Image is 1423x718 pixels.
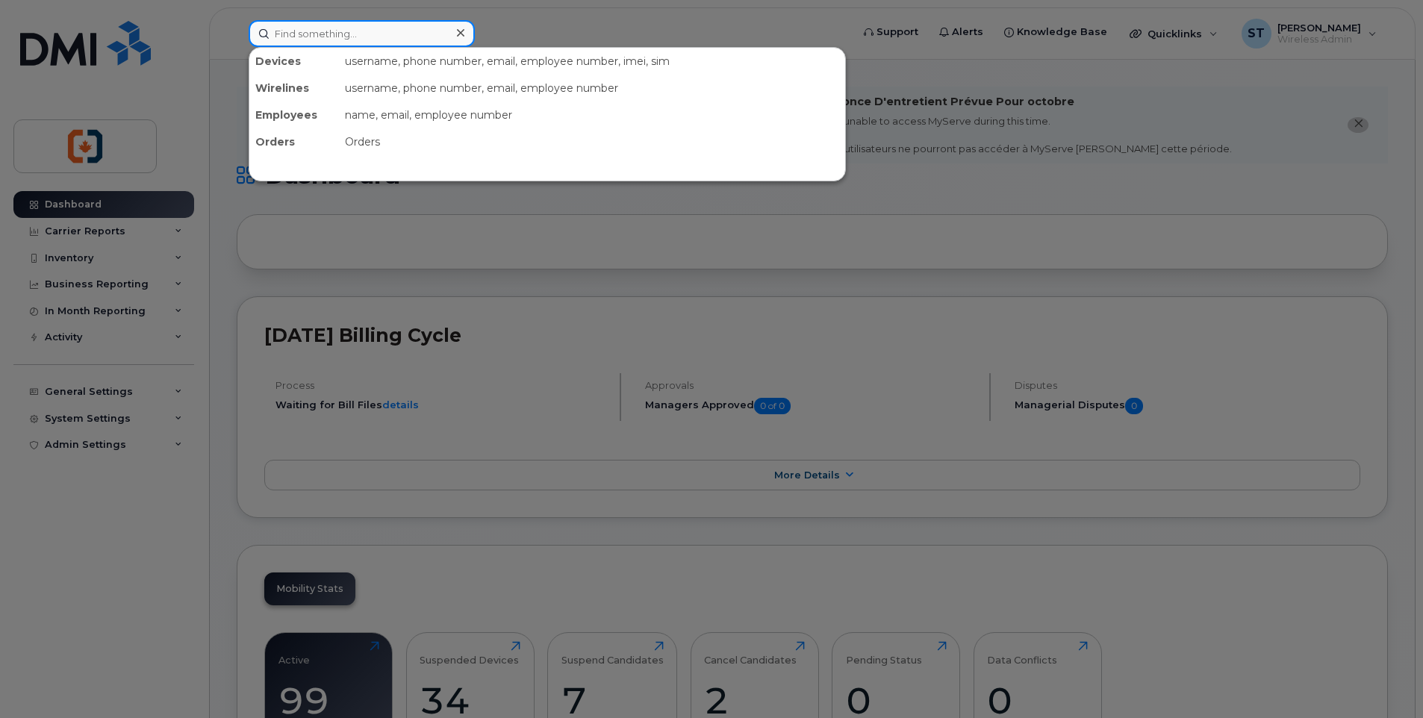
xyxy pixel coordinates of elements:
[249,48,339,75] div: Devices
[339,102,845,128] div: name, email, employee number
[339,75,845,102] div: username, phone number, email, employee number
[249,128,339,155] div: Orders
[339,128,845,155] div: Orders
[339,48,845,75] div: username, phone number, email, employee number, imei, sim
[249,75,339,102] div: Wirelines
[249,102,339,128] div: Employees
